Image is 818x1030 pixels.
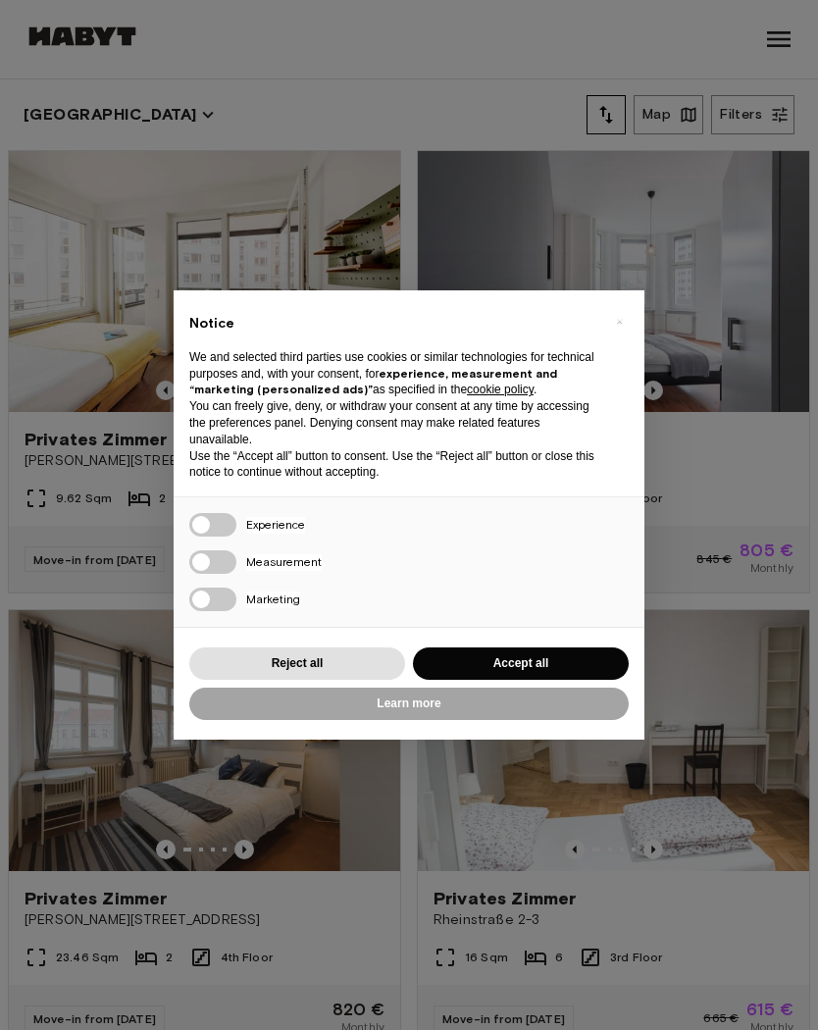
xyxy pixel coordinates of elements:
[413,647,629,680] button: Accept all
[246,592,300,608] span: Marketing
[189,398,597,447] p: You can freely give, deny, or withdraw your consent at any time by accessing the preferences pane...
[246,517,305,534] span: Experience
[189,366,557,397] strong: experience, measurement and “marketing (personalized ads)”
[189,314,597,334] h2: Notice
[616,310,623,334] span: ×
[189,349,597,398] p: We and selected third parties use cookies or similar technologies for technical purposes and, wit...
[246,554,322,571] span: Measurement
[603,306,635,337] button: Close this notice
[189,647,405,680] button: Reject all
[189,448,597,482] p: Use the “Accept all” button to consent. Use the “Reject all” button or close this notice to conti...
[189,688,629,720] button: Learn more
[467,383,534,396] a: cookie policy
